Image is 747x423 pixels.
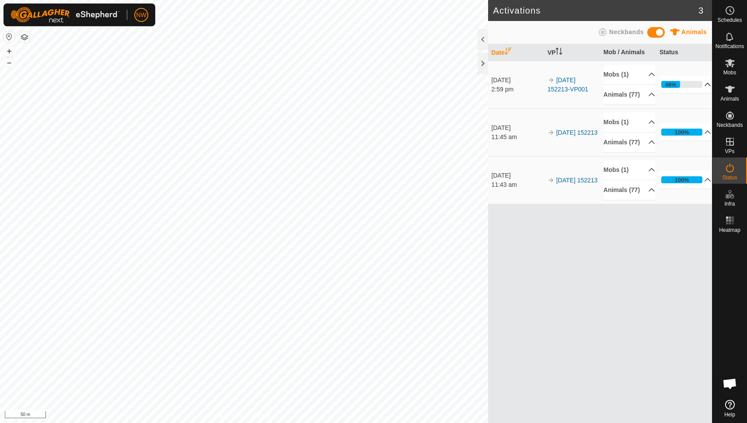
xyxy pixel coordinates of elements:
[716,122,743,128] span: Neckbands
[719,227,740,233] span: Heatmap
[656,44,712,61] th: Status
[661,176,703,183] div: 100%
[505,49,512,56] p-sorticon: Activate to sort
[492,171,544,180] div: [DATE]
[252,412,278,420] a: Contact Us
[681,28,707,35] span: Animals
[604,112,656,132] p-accordion-header: Mobs (1)
[548,177,555,184] img: arrow
[555,49,562,56] p-sorticon: Activate to sort
[712,396,747,421] a: Help
[604,65,656,84] p-accordion-header: Mobs (1)
[661,129,703,136] div: 100%
[556,177,598,184] a: [DATE] 152213
[604,85,656,105] p-accordion-header: Animals (77)
[660,171,712,189] p-accordion-header: 100%
[723,70,736,75] span: Mobs
[548,77,555,84] img: arrow
[492,85,544,94] div: 2:59 pm
[548,77,588,93] a: [DATE] 152213-VP001
[492,180,544,189] div: 11:43 am
[136,10,146,20] span: NW
[661,81,703,88] div: 46%
[675,176,689,184] div: 100%
[720,96,739,101] span: Animals
[4,46,14,56] button: +
[209,412,242,420] a: Privacy Policy
[675,128,689,136] div: 100%
[492,123,544,133] div: [DATE]
[717,17,742,23] span: Schedules
[716,44,744,49] span: Notifications
[600,44,656,61] th: Mob / Animals
[493,5,698,16] h2: Activations
[548,129,555,136] img: arrow
[665,80,677,89] div: 46%
[10,7,120,23] img: Gallagher Logo
[604,160,656,180] p-accordion-header: Mobs (1)
[604,133,656,152] p-accordion-header: Animals (77)
[660,123,712,141] p-accordion-header: 100%
[492,76,544,85] div: [DATE]
[4,31,14,42] button: Reset Map
[604,180,656,200] p-accordion-header: Animals (77)
[698,4,703,17] span: 3
[725,149,734,154] span: VPs
[544,44,600,61] th: VP
[724,412,735,417] span: Help
[722,175,737,180] span: Status
[4,57,14,68] button: –
[717,371,743,397] a: Open chat
[556,129,598,136] a: [DATE] 152213
[492,133,544,142] div: 11:45 am
[660,76,712,93] p-accordion-header: 46%
[488,44,544,61] th: Date
[19,32,30,42] button: Map Layers
[609,28,644,35] span: Neckbands
[724,201,735,206] span: Infra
